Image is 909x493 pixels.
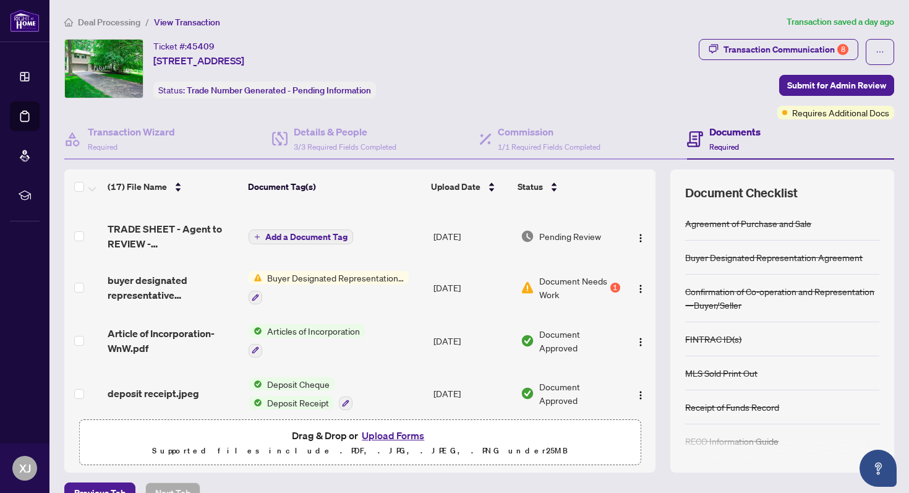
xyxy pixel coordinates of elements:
span: TRADE SHEET - Agent to REVIEW - [STREET_ADDRESS]pdf [108,221,239,251]
h4: Documents [709,124,761,139]
div: Agreement of Purchase and Sale [685,216,811,230]
button: Upload Forms [358,427,428,444]
div: Ticket #: [153,39,215,53]
span: home [64,18,73,27]
img: IMG-W12210018_1.jpg [65,40,143,98]
span: 3/3 Required Fields Completed [294,142,396,152]
img: Document Status [521,387,534,400]
button: Transaction Communication8 [699,39,858,60]
th: Document Tag(s) [243,169,426,204]
div: RECO Information Guide [685,434,779,448]
img: Logo [636,390,646,400]
article: Transaction saved a day ago [787,15,894,29]
div: 1 [610,283,620,293]
h4: Details & People [294,124,396,139]
td: [DATE] [429,314,516,367]
img: Status Icon [249,271,262,285]
button: Logo [631,331,651,351]
th: (17) File Name [103,169,243,204]
span: Add a Document Tag [265,233,348,241]
span: Drag & Drop or [292,427,428,444]
span: XJ [19,460,31,477]
img: Status Icon [249,377,262,391]
li: / [145,15,149,29]
div: 8 [837,44,848,55]
span: deposit receipt.jpeg [108,386,199,401]
div: Confirmation of Co-operation and Representation—Buyer/Seller [685,285,879,312]
span: Status [518,180,543,194]
img: Document Status [521,334,534,348]
span: ellipsis [876,48,884,56]
span: Required [88,142,117,152]
span: 1/1 Required Fields Completed [498,142,600,152]
div: Receipt of Funds Record [685,400,779,414]
img: logo [10,9,40,32]
img: Status Icon [249,396,262,409]
button: Logo [631,278,651,298]
span: Document Checklist [685,184,798,202]
span: Buyer Designated Representation Agreement [262,271,409,285]
div: Status: [153,82,376,98]
div: MLS Sold Print Out [685,366,757,380]
div: FINTRAC ID(s) [685,332,741,346]
button: Open asap [860,450,897,487]
img: Logo [636,284,646,294]
h4: Commission [498,124,600,139]
button: Logo [631,226,651,246]
span: Submit for Admin Review [787,75,886,95]
span: plus [254,234,260,240]
img: Document Status [521,281,534,294]
td: [DATE] [429,212,516,261]
img: Status Icon [249,324,262,338]
p: Supported files include .PDF, .JPG, .JPEG, .PNG under 25 MB [87,444,633,458]
td: [DATE] [429,367,516,421]
button: Submit for Admin Review [779,75,894,96]
button: Status IconArticles of Incorporation [249,324,365,358]
img: Document Status [521,229,534,243]
span: (17) File Name [108,180,167,194]
span: 45409 [187,41,215,52]
td: [DATE] [429,261,516,314]
h4: Transaction Wizard [88,124,175,139]
span: Deposit Cheque [262,377,335,391]
span: [STREET_ADDRESS] [153,53,244,68]
span: Drag & Drop orUpload FormsSupported files include .PDF, .JPG, .JPEG, .PNG under25MB [80,420,640,466]
button: Status IconDeposit ChequeStatus IconDeposit Receipt [249,377,352,411]
span: Deposit Receipt [262,396,334,409]
button: Status IconBuyer Designated Representation Agreement [249,271,409,304]
th: Status [513,169,621,204]
th: Upload Date [426,169,513,204]
span: Article of Incorporation-WnW.pdf [108,326,239,356]
div: Buyer Designated Representation Agreement [685,251,863,264]
span: Upload Date [431,180,480,194]
button: Add a Document Tag [249,228,353,244]
span: Required [709,142,739,152]
button: Logo [631,384,651,403]
span: View Transaction [154,17,220,28]
button: Add a Document Tag [249,229,353,244]
div: Transaction Communication [723,40,848,59]
img: Logo [636,337,646,347]
span: Document Approved [539,380,620,407]
span: Document Needs Work [539,274,607,301]
span: Deal Processing [78,17,140,28]
span: Pending Review [539,229,601,243]
span: Trade Number Generated - Pending Information [187,85,371,96]
img: Logo [636,233,646,243]
span: buyer designated representative agreement.pdf [108,273,239,302]
span: Document Approved [539,327,620,354]
span: Requires Additional Docs [792,106,889,119]
span: Articles of Incorporation [262,324,365,338]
